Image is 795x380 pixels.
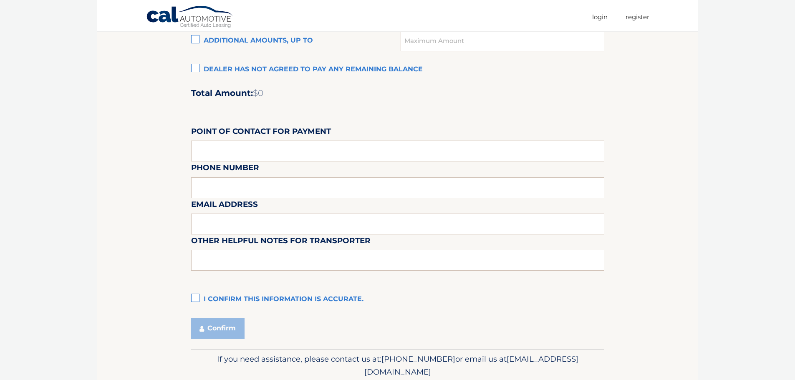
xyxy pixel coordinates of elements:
[381,354,455,364] span: [PHONE_NUMBER]
[401,30,604,51] input: Maximum Amount
[191,125,331,141] label: Point of Contact for Payment
[191,61,604,78] label: Dealer has not agreed to pay any remaining balance
[191,234,371,250] label: Other helpful notes for transporter
[592,10,608,24] a: Login
[191,33,401,49] label: Additional amounts, up to
[253,88,263,98] span: $0
[191,318,245,339] button: Confirm
[146,5,234,30] a: Cal Automotive
[197,352,599,379] p: If you need assistance, please contact us at: or email us at
[191,88,604,98] h2: Total Amount:
[626,10,649,24] a: Register
[191,198,258,214] label: Email Address
[191,291,604,308] label: I confirm this information is accurate.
